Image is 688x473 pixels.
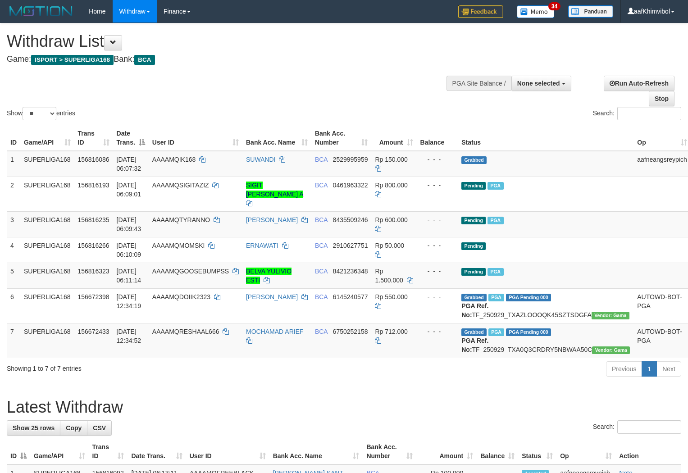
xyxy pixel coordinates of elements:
td: SUPERLIGA168 [20,263,74,288]
span: AAAAMQSIGITAZIZ [152,182,209,189]
span: BCA [315,328,328,335]
span: [DATE] 12:34:19 [117,293,141,309]
span: Pending [461,217,486,224]
div: Showing 1 to 7 of 7 entries [7,360,280,373]
span: Rp 550.000 [375,293,407,300]
span: Pending [461,182,486,190]
th: Bank Acc. Name: activate to sort column ascending [242,125,311,151]
div: - - - [420,267,455,276]
td: 4 [7,237,20,263]
span: Pending [461,242,486,250]
td: TF_250929_TXAZLOOOQK45SZTSDGFA [458,288,633,323]
span: ISPORT > SUPERLIGA168 [31,55,114,65]
td: 6 [7,288,20,323]
span: None selected [517,80,560,87]
a: SIGIT [PERSON_NAME] A [246,182,303,198]
span: CSV [93,424,106,432]
td: TF_250929_TXA0Q3CRDRY5NBWAA50C [458,323,633,358]
span: BCA [315,156,328,163]
th: Trans ID: activate to sort column ascending [74,125,113,151]
span: AAAAMQGOOSEBUMPSS [152,268,229,275]
th: Trans ID: activate to sort column ascending [89,439,128,464]
a: Previous [606,361,642,377]
span: 156816323 [78,268,109,275]
a: Show 25 rows [7,420,60,436]
div: - - - [420,292,455,301]
img: Feedback.jpg [458,5,503,18]
a: MOCHAMAD ARIEF [246,328,304,335]
span: PGA Pending [506,328,551,336]
th: ID: activate to sort column descending [7,439,30,464]
label: Search: [593,107,681,120]
h4: Game: Bank: [7,55,450,64]
span: 156672398 [78,293,109,300]
span: Grabbed [461,294,487,301]
span: Copy 0461963322 to clipboard [333,182,368,189]
a: SUWANDI [246,156,276,163]
span: Copy 8435509246 to clipboard [333,216,368,223]
span: BCA [315,268,328,275]
span: Show 25 rows [13,424,55,432]
div: - - - [420,215,455,224]
span: AAAAMQIK168 [152,156,196,163]
span: Marked by aafnonsreyleab [488,217,503,224]
th: Date Trans.: activate to sort column ascending [128,439,186,464]
span: AAAAMQRESHAAL666 [152,328,219,335]
label: Show entries [7,107,75,120]
span: BCA [134,55,155,65]
span: Rp 800.000 [375,182,407,189]
th: Bank Acc. Number: activate to sort column ascending [363,439,416,464]
span: BCA [315,216,328,223]
input: Search: [617,420,681,434]
th: Action [615,439,681,464]
th: Balance [417,125,458,151]
th: Status [458,125,633,151]
th: Amount: activate to sort column ascending [416,439,477,464]
button: None selected [511,76,571,91]
span: BCA [315,293,328,300]
span: Rp 712.000 [375,328,407,335]
input: Search: [617,107,681,120]
a: Run Auto-Refresh [604,76,674,91]
td: 5 [7,263,20,288]
td: 2 [7,177,20,211]
img: MOTION_logo.png [7,5,75,18]
span: Rp 1.500.000 [375,268,403,284]
td: SUPERLIGA168 [20,151,74,177]
img: panduan.png [568,5,613,18]
span: [DATE] 06:07:32 [117,156,141,172]
th: Date Trans.: activate to sort column descending [113,125,149,151]
th: Game/API: activate to sort column ascending [20,125,74,151]
th: Balance: activate to sort column ascending [477,439,518,464]
td: 1 [7,151,20,177]
span: Copy [66,424,82,432]
th: Op: activate to sort column ascending [556,439,615,464]
td: SUPERLIGA168 [20,211,74,237]
a: Stop [649,91,674,106]
span: Copy 6145240577 to clipboard [333,293,368,300]
h1: Withdraw List [7,32,450,50]
span: AAAAMQMOMSKI [152,242,205,249]
div: PGA Site Balance / [447,76,511,91]
span: 156816086 [78,156,109,163]
span: 156816193 [78,182,109,189]
span: Grabbed [461,156,487,164]
div: - - - [420,181,455,190]
b: PGA Ref. No: [461,302,488,318]
span: 156816266 [78,242,109,249]
a: [PERSON_NAME] [246,293,298,300]
span: Marked by aafnonsreyleab [488,268,503,276]
a: 1 [642,361,657,377]
th: Game/API: activate to sort column ascending [30,439,89,464]
td: SUPERLIGA168 [20,177,74,211]
span: Copy 2910627751 to clipboard [333,242,368,249]
a: CSV [87,420,112,436]
span: Copy 2529995959 to clipboard [333,156,368,163]
span: BCA [315,242,328,249]
span: Pending [461,268,486,276]
b: PGA Ref. No: [461,337,488,353]
span: Vendor URL: https://trx31.1velocity.biz [592,346,630,354]
span: 156672433 [78,328,109,335]
span: BCA [315,182,328,189]
td: 7 [7,323,20,358]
